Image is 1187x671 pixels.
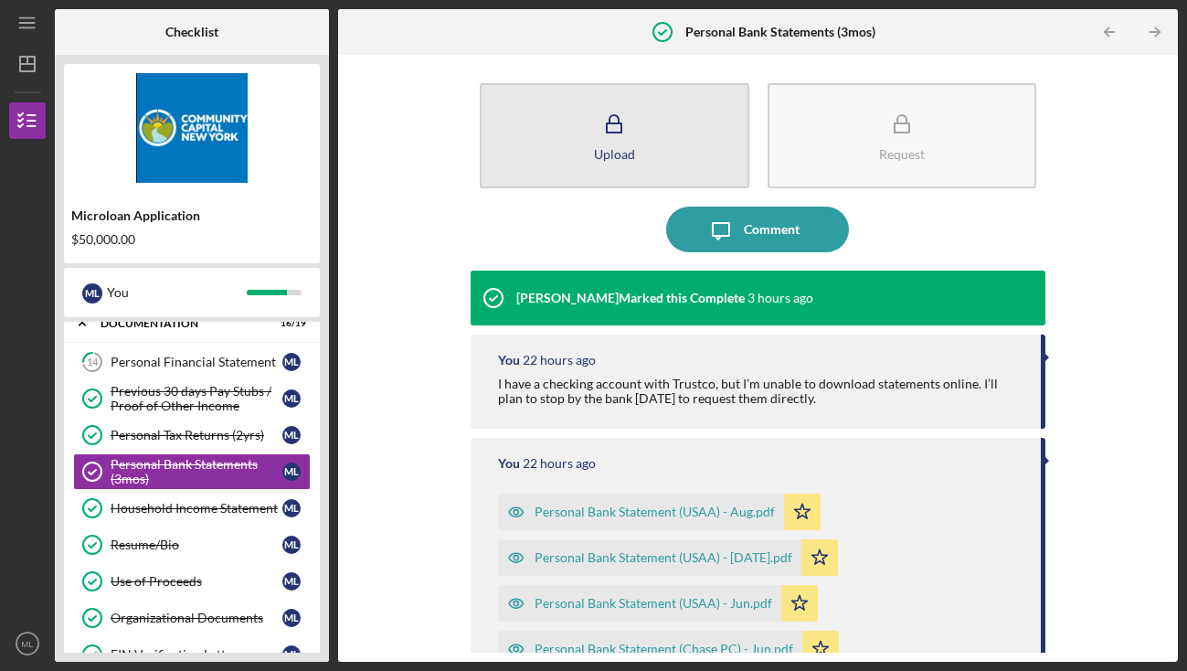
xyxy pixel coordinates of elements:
[107,277,247,308] div: You
[498,494,821,530] button: Personal Bank Statement (USAA) - Aug.pdf
[523,456,596,471] time: 2025-09-19 01:00
[165,25,218,39] b: Checklist
[82,283,102,304] div: M L
[73,600,311,636] a: Organizational DocumentsML
[111,538,282,552] div: Resume/Bio
[73,527,311,563] a: Resume/BioML
[282,426,301,444] div: M L
[666,207,849,252] button: Comment
[111,501,282,516] div: Household Income Statement
[879,147,925,161] div: Request
[111,355,282,369] div: Personal Financial Statement
[111,647,282,662] div: EIN Verification Letter
[685,25,875,39] b: Personal Bank Statements (3mos)
[71,232,313,247] div: $50,000.00
[535,642,793,656] div: Personal Bank Statement (Chase PC) - Jun.pdf
[498,456,520,471] div: You
[273,318,306,329] div: 16 / 19
[498,353,520,367] div: You
[498,377,1023,406] div: I have a checking account with Trustco, but I’m unable to download statements online. I’ll plan t...
[594,147,635,161] div: Upload
[73,380,311,417] a: Previous 30 days Pay Stubs / Proof of Other IncomeML
[111,384,282,413] div: Previous 30 days Pay Stubs / Proof of Other Income
[21,639,34,649] text: ML
[101,318,260,329] div: Documentation
[282,353,301,371] div: M L
[747,291,813,305] time: 2025-09-19 20:22
[535,596,772,611] div: Personal Bank Statement (USAA) - Jun.pdf
[73,490,311,527] a: Household Income StatementML
[480,83,749,188] button: Upload
[498,631,839,667] button: Personal Bank Statement (Chase PC) - Jun.pdf
[282,389,301,408] div: M L
[111,574,282,589] div: Use of Proceeds
[71,208,313,223] div: Microloan Application
[282,499,301,517] div: M L
[744,207,800,252] div: Comment
[282,536,301,554] div: M L
[282,645,301,664] div: M L
[73,417,311,453] a: Personal Tax Returns (2yrs)ML
[64,73,320,183] img: Product logo
[282,463,301,481] div: M L
[111,611,282,625] div: Organizational Documents
[498,585,818,622] button: Personal Bank Statement (USAA) - Jun.pdf
[768,83,1037,188] button: Request
[111,457,282,486] div: Personal Bank Statements (3mos)
[87,357,99,368] tspan: 14
[73,563,311,600] a: Use of ProceedsML
[516,291,745,305] div: [PERSON_NAME] Marked this Complete
[498,539,838,576] button: Personal Bank Statement (USAA) - [DATE].pdf
[282,609,301,627] div: M L
[282,572,301,591] div: M L
[535,550,792,565] div: Personal Bank Statement (USAA) - [DATE].pdf
[73,344,311,380] a: 14Personal Financial StatementML
[523,353,596,367] time: 2025-09-19 01:02
[73,453,311,490] a: Personal Bank Statements (3mos)ML
[535,505,775,519] div: Personal Bank Statement (USAA) - Aug.pdf
[9,625,46,662] button: ML
[111,428,282,442] div: Personal Tax Returns (2yrs)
